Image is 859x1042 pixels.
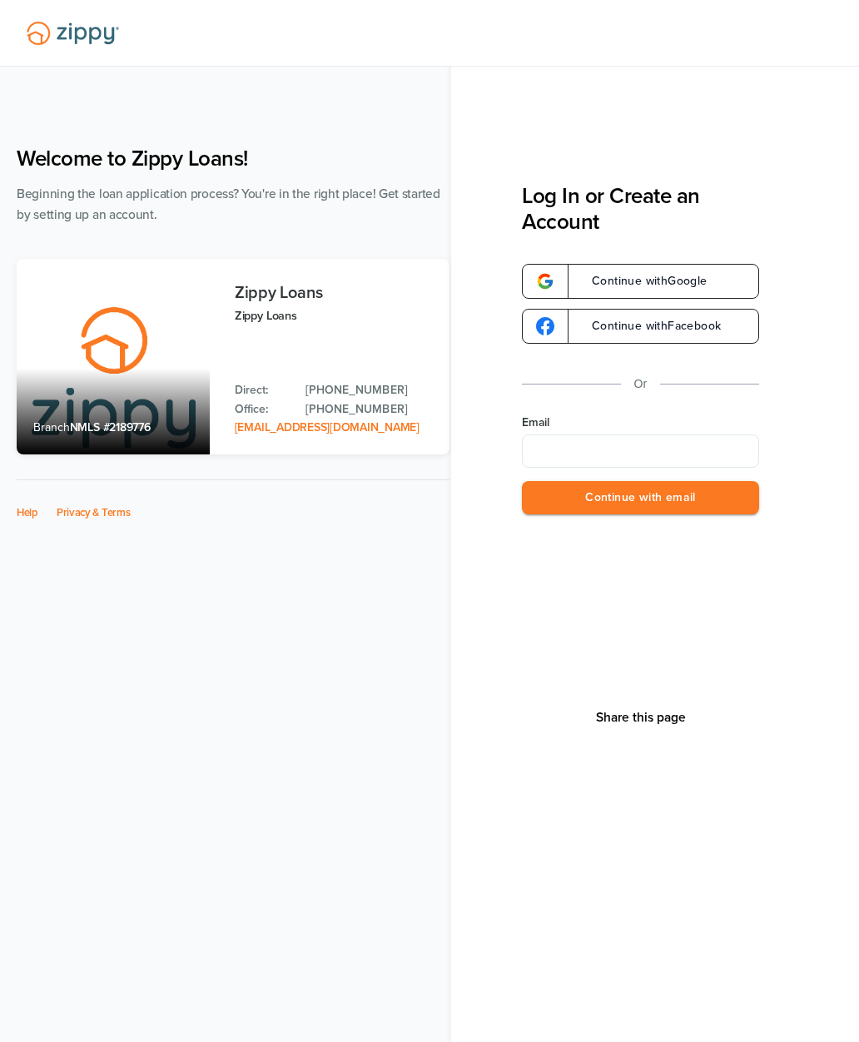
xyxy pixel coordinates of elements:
input: Email Address [522,434,759,468]
p: Office: [235,400,289,419]
label: Email [522,414,759,431]
h3: Log In or Create an Account [522,183,759,235]
img: google-logo [536,317,554,335]
p: Zippy Loans [235,306,433,325]
p: Or [634,374,648,394]
a: Office Phone: 512-975-2947 [305,400,433,419]
span: Continue with Google [575,275,708,287]
a: Help [17,506,38,519]
span: Continue with Facebook [575,320,721,332]
a: Direct Phone: 512-975-2947 [305,381,433,399]
img: google-logo [536,272,554,290]
span: NMLS #2189776 [70,420,151,434]
a: google-logoContinue withFacebook [522,309,759,344]
button: Share This Page [591,709,691,726]
a: Email Address: zippyguide@zippymh.com [235,420,420,434]
p: Direct: [235,381,289,399]
img: Lender Logo [17,14,129,52]
a: google-logoContinue withGoogle [522,264,759,299]
h3: Zippy Loans [235,284,433,302]
span: Beginning the loan application process? You're in the right place! Get started by setting up an a... [17,186,440,222]
a: Privacy & Terms [57,506,131,519]
button: Continue with email [522,481,759,515]
h1: Welcome to Zippy Loans! [17,146,449,171]
span: Branch [33,420,70,434]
